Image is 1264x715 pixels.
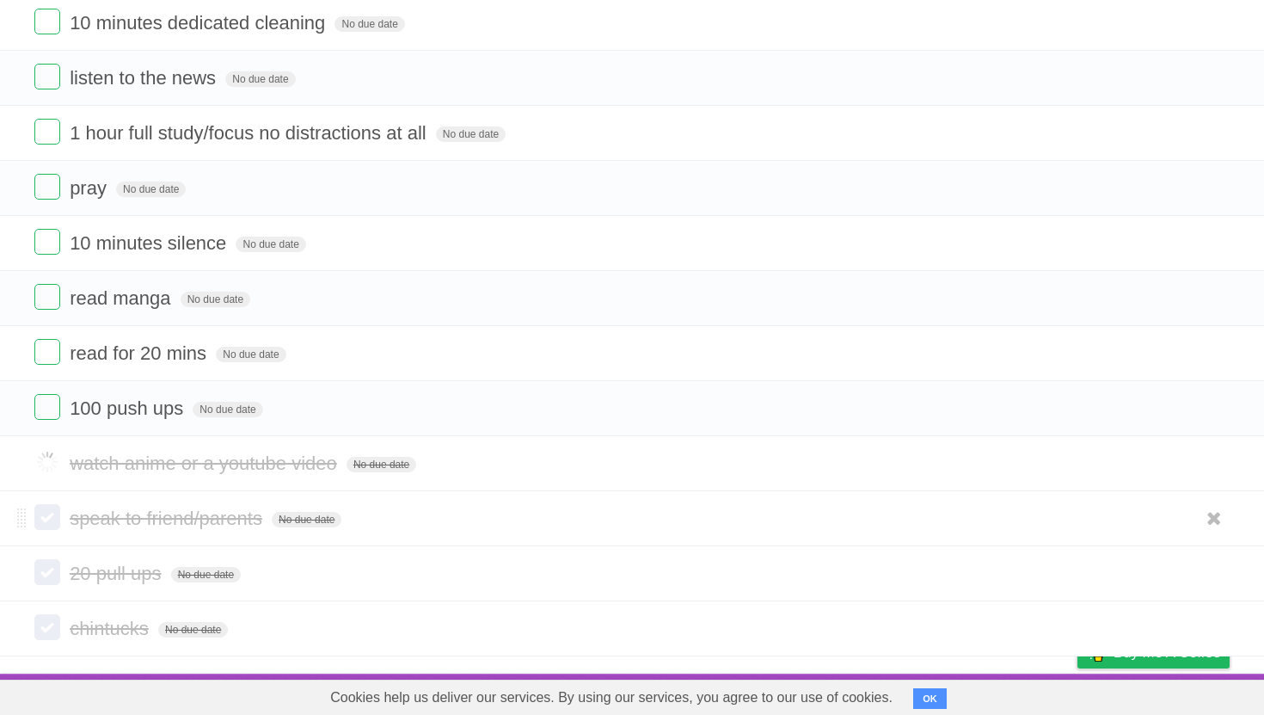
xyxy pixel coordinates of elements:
[34,504,60,530] label: Done
[171,567,241,582] span: No due date
[34,229,60,255] label: Done
[34,174,60,200] label: Done
[34,284,60,310] label: Done
[34,339,60,365] label: Done
[34,9,60,34] label: Done
[849,678,885,711] a: About
[225,71,295,87] span: No due date
[70,177,111,199] span: pray
[116,182,186,197] span: No due date
[347,457,416,472] span: No due date
[236,237,305,252] span: No due date
[334,16,404,32] span: No due date
[70,563,165,584] span: 20 pull ups
[158,622,228,638] span: No due date
[216,347,285,362] span: No due date
[70,122,431,144] span: 1 hour full study/focus no distractions at all
[1055,678,1100,711] a: Privacy
[34,119,60,145] label: Done
[70,508,267,529] span: speak to friend/parents
[436,126,506,142] span: No due date
[70,453,341,474] span: watch anime or a youtube video
[70,12,329,34] span: 10 minutes dedicated cleaning
[913,688,947,709] button: OK
[70,398,187,419] span: 100 push ups
[997,678,1034,711] a: Terms
[34,64,60,89] label: Done
[70,342,211,364] span: read for 20 mins
[70,618,153,639] span: chintucks
[34,559,60,585] label: Done
[34,394,60,420] label: Done
[313,681,910,715] span: Cookies help us deliver our services. By using our services, you agree to our use of cookies.
[34,614,60,640] label: Done
[193,402,262,417] span: No due date
[905,678,975,711] a: Developers
[272,512,341,527] span: No due date
[1114,638,1221,668] span: Buy me a coffee
[70,232,230,254] span: 10 minutes silence
[70,67,220,89] span: listen to the news
[34,449,60,475] label: Done
[70,287,175,309] span: read manga
[1121,678,1230,711] a: Suggest a feature
[181,292,250,307] span: No due date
